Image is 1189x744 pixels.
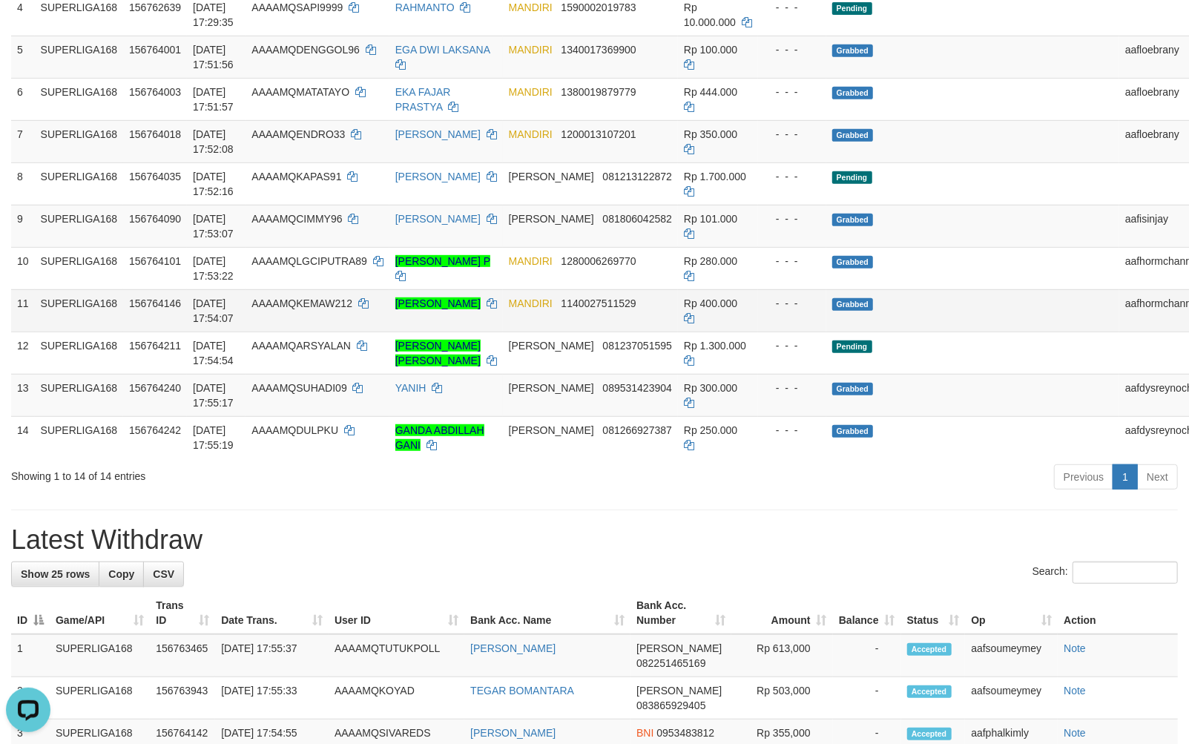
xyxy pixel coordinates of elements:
[907,685,952,698] span: Accepted
[11,463,484,484] div: Showing 1 to 14 of 14 entries
[684,213,737,225] span: Rp 101.000
[129,424,181,436] span: 156764242
[832,45,874,57] span: Grabbed
[143,562,184,587] a: CSV
[1032,562,1178,584] label: Search:
[603,213,672,225] span: Copy 081806042582 to clipboard
[907,643,952,656] span: Accepted
[561,86,636,98] span: Copy 1380019879779 to clipboard
[832,2,872,15] span: Pending
[965,677,1058,720] td: aafsoumeymey
[251,1,343,13] span: AAAAMQSAPI9999
[470,727,556,739] a: [PERSON_NAME]
[11,634,50,677] td: 1
[129,171,181,182] span: 156764035
[11,162,35,205] td: 8
[193,297,234,324] span: [DATE] 17:54:07
[731,592,833,634] th: Amount: activate to sort column ascending
[395,128,481,140] a: [PERSON_NAME]
[35,36,124,78] td: SUPERLIGA168
[684,86,737,98] span: Rp 444.000
[251,297,352,309] span: AAAAMQKEMAW212
[832,129,874,142] span: Grabbed
[251,424,338,436] span: AAAAMQDULPKU
[561,255,636,267] span: Copy 1280006269770 to clipboard
[603,382,672,394] span: Copy 089531423904 to clipboard
[833,592,901,634] th: Balance: activate to sort column ascending
[129,297,181,309] span: 156764146
[561,297,636,309] span: Copy 1140027511529 to clipboard
[35,120,124,162] td: SUPERLIGA168
[193,128,234,155] span: [DATE] 17:52:08
[35,416,124,458] td: SUPERLIGA168
[764,254,820,269] div: - - -
[764,296,820,311] div: - - -
[684,171,746,182] span: Rp 1.700.000
[901,592,966,634] th: Status: activate to sort column ascending
[832,256,874,269] span: Grabbed
[193,1,234,28] span: [DATE] 17:29:35
[464,592,630,634] th: Bank Acc. Name: activate to sort column ascending
[764,127,820,142] div: - - -
[150,634,215,677] td: 156763465
[509,255,553,267] span: MANDIRI
[329,592,464,634] th: User ID: activate to sort column ascending
[11,247,35,289] td: 10
[129,86,181,98] span: 156764003
[907,728,952,740] span: Accepted
[833,634,901,677] td: -
[251,171,341,182] span: AAAAMQKAPAS91
[11,374,35,416] td: 13
[509,128,553,140] span: MANDIRI
[329,634,464,677] td: AAAAMQTUTUKPOLL
[636,642,722,654] span: [PERSON_NAME]
[129,340,181,352] span: 156764211
[251,213,342,225] span: AAAAMQCIMMY96
[636,699,705,711] span: Copy 083865929405 to clipboard
[215,634,329,677] td: [DATE] 17:55:37
[11,205,35,247] td: 9
[561,44,636,56] span: Copy 1340017369900 to clipboard
[11,78,35,120] td: 6
[509,1,553,13] span: MANDIRI
[129,1,181,13] span: 156762639
[764,211,820,226] div: - - -
[35,289,124,332] td: SUPERLIGA168
[509,171,594,182] span: [PERSON_NAME]
[251,255,367,267] span: AAAAMQLGCIPUTRA89
[395,340,481,366] a: [PERSON_NAME] [PERSON_NAME]
[832,425,874,438] span: Grabbed
[193,171,234,197] span: [DATE] 17:52:16
[509,340,594,352] span: [PERSON_NAME]
[603,424,672,436] span: Copy 081266927387 to clipboard
[731,634,833,677] td: Rp 613,000
[395,86,451,113] a: EKA FAJAR PRASTYA
[35,332,124,374] td: SUPERLIGA168
[11,592,50,634] th: ID: activate to sort column descending
[630,592,731,634] th: Bank Acc. Number: activate to sort column ascending
[193,340,234,366] span: [DATE] 17:54:54
[764,85,820,99] div: - - -
[11,416,35,458] td: 14
[1113,464,1138,490] a: 1
[21,568,90,580] span: Show 25 rows
[684,255,737,267] span: Rp 280.000
[99,562,144,587] a: Copy
[35,374,124,416] td: SUPERLIGA168
[129,44,181,56] span: 156764001
[561,128,636,140] span: Copy 1200013107201 to clipboard
[509,297,553,309] span: MANDIRI
[684,1,736,28] span: Rp 10.000.000
[50,592,150,634] th: Game/API: activate to sort column ascending
[35,205,124,247] td: SUPERLIGA168
[193,424,234,451] span: [DATE] 17:55:19
[395,213,481,225] a: [PERSON_NAME]
[395,44,490,56] a: EGA DWI LAKSANA
[11,36,35,78] td: 5
[215,677,329,720] td: [DATE] 17:55:33
[150,592,215,634] th: Trans ID: activate to sort column ascending
[6,6,50,50] button: Open LiveChat chat widget
[193,255,234,282] span: [DATE] 17:53:22
[251,340,351,352] span: AAAAMQARSYALAN
[684,297,737,309] span: Rp 400.000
